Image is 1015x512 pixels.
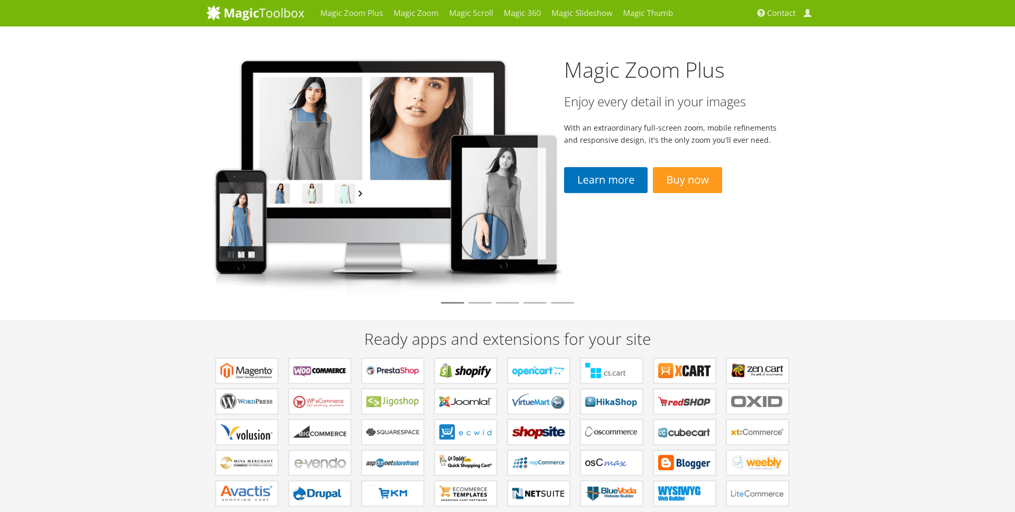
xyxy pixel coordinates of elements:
span: Contact [767,8,796,19]
b: Components for HikaShop [585,394,638,409]
a: Modules for LiteCommerce [726,481,789,506]
b: Plugins for CubeCart [658,424,711,440]
b: Extensions for ShopSite [512,424,565,440]
b: Modules for OpenCart [512,363,565,379]
b: Extensions for Magento [220,363,273,379]
a: Apps for Bigcommerce [289,419,351,445]
b: Components for redSHOP [658,394,711,409]
a: Modules for Drupal [289,481,351,506]
b: Modules for LiteCommerce [731,486,784,501]
a: Extensions for xt:Commerce [726,419,789,445]
a: Plugins for WordPress [216,389,278,414]
b: Components for VirtueMart [512,394,565,409]
a: Add-ons for CS-Cart [580,358,643,383]
b: Extensions for BlueVoda [585,486,638,501]
b: Extensions for Blogger [658,455,711,471]
b: Modules for X-Cart [658,363,711,379]
a: Extensions for ecommerce Templates [435,481,497,506]
a: Extensions for AspDotNetStorefront [362,450,424,476]
a: Extensions for WYSIWYG [653,481,716,506]
b: Extensions for Miva Merchant [220,455,273,471]
a: Learn more [564,167,648,193]
b: Extensions for NetSuite [512,486,565,501]
a: Plugins for WooCommerce [289,358,351,383]
a: Plugins for Jigoshop [362,389,424,414]
b: Extensions for xt:Commerce [731,424,784,440]
b: Add-ons for osCMax [585,455,638,471]
a: Extensions for Magento [216,358,278,383]
a: Modules for OpenCart [508,358,570,383]
b: Modules for Drupal [293,486,346,501]
a: Extensions for e-vendo [289,450,351,476]
a: Extensions for NetSuite [508,481,570,506]
b: Extensions for Weebly [731,455,784,471]
b: Extensions for OXID [731,394,784,409]
h3: Enjoy every detail in your images [564,95,782,108]
a: Modules for PrestaShop [362,358,424,383]
a: Components for Joomla [435,389,497,414]
h2: Ready apps and extensions for your site [206,330,809,348]
a: Modules for X-Cart [653,358,716,383]
a: Extensions for nopCommerce [508,450,570,476]
a: Extensions for Weebly [726,450,789,476]
b: Modules for PrestaShop [366,363,419,379]
a: Buy now [653,167,722,193]
b: Extensions for ecommerce Templates [439,486,492,501]
a: Components for VirtueMart [508,389,570,414]
a: Extensions for ECWID [435,419,497,445]
b: Plugins for WooCommerce [293,363,346,379]
a: Extensions for GoDaddy Shopping Cart [435,450,497,476]
a: Extensions for Avactis [216,481,278,506]
a: Add-ons for osCommerce [580,419,643,445]
a: Add-ons for osCMax [580,450,643,476]
a: Extensions for OXID [726,389,789,414]
b: Extensions for ECWID [439,424,492,440]
img: MagicToolbox.com - Image tools for your website [206,5,304,21]
b: Plugins for Jigoshop [366,394,419,409]
b: Extensions for Avactis [220,486,273,501]
a: Magic Zoom Plus [564,55,725,84]
b: Extensions for e-vendo [293,455,346,471]
a: Plugins for WP e-Commerce [289,389,351,414]
b: Extensions for AspDotNetStorefront [366,455,419,471]
b: Components for Joomla [439,394,492,409]
a: Extensions for Miva Merchant [216,450,278,476]
b: Extensions for nopCommerce [512,455,565,471]
a: Plugins for Zen Cart [726,358,789,383]
b: Apps for Shopify [439,363,492,379]
b: Extensions for WYSIWYG [658,486,711,501]
b: Plugins for WP e-Commerce [293,394,346,409]
b: Extensions for GoDaddy Shopping Cart [439,455,492,471]
a: Extensions for BlueVoda [580,481,643,506]
p: With an extraordinary full-screen zoom, mobile refinements and responsive design, it's the only z... [564,122,782,146]
a: Components for redSHOP [653,389,716,414]
a: Extensions for Blogger [653,450,716,476]
a: Apps for Shopify [435,358,497,383]
b: Add-ons for CS-Cart [585,363,638,379]
a: Components for HikaShop [580,389,643,414]
a: Extensions for Volusion [216,419,278,445]
a: Extensions for ShopSite [508,419,570,445]
a: Extensions for EKM [362,481,424,506]
a: Extensions for Squarespace [362,419,424,445]
b: Extensions for Squarespace [366,424,419,440]
img: magiczoomplus2-tablet.png [206,50,565,297]
b: Plugins for WordPress [220,394,273,409]
b: Add-ons for osCommerce [585,424,638,440]
a: Plugins for CubeCart [653,419,716,445]
b: Extensions for Volusion [220,424,273,440]
b: Apps for Bigcommerce [293,424,346,440]
b: Extensions for EKM [366,486,419,501]
b: Plugins for Zen Cart [731,363,784,379]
